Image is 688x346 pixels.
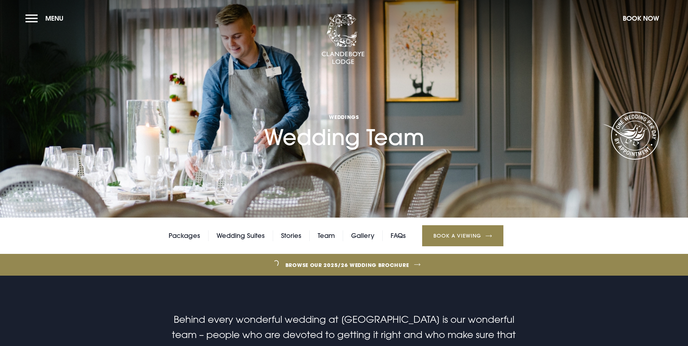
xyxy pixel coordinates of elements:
button: Menu [25,11,67,26]
a: Packages [169,230,200,241]
span: Menu [45,14,63,22]
span: Weddings [264,114,424,120]
img: Clandeboye Lodge [321,14,365,65]
a: Book a Viewing [422,225,503,246]
a: Stories [281,230,301,241]
a: Wedding Suites [217,230,265,241]
button: Book Now [619,11,663,26]
a: Team [318,230,335,241]
a: Gallery [351,230,374,241]
h1: Wedding Team [264,71,424,151]
a: FAQs [391,230,406,241]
